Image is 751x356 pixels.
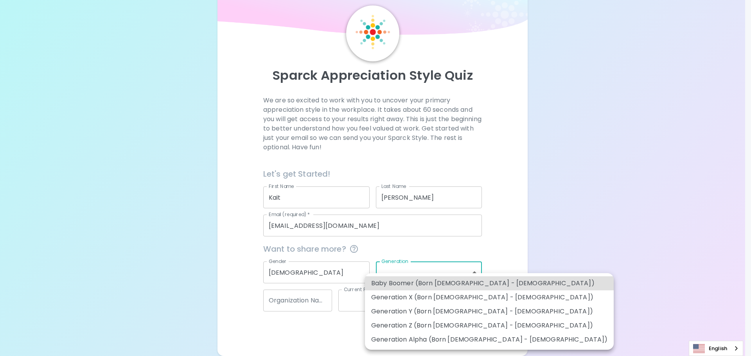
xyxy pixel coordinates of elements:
[365,276,614,290] li: Baby Boomer (Born [DEMOGRAPHIC_DATA] - [DEMOGRAPHIC_DATA])
[689,341,743,356] aside: Language selected: English
[365,318,614,333] li: Generation Z (Born [DEMOGRAPHIC_DATA] - [DEMOGRAPHIC_DATA])
[689,341,743,356] div: Language
[689,341,743,356] a: English
[365,290,614,304] li: Generation X (Born [DEMOGRAPHIC_DATA] - [DEMOGRAPHIC_DATA])
[365,304,614,318] li: Generation Y (Born [DEMOGRAPHIC_DATA] - [DEMOGRAPHIC_DATA])
[365,333,614,347] li: Generation Alpha (Born [DEMOGRAPHIC_DATA] - [DEMOGRAPHIC_DATA])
